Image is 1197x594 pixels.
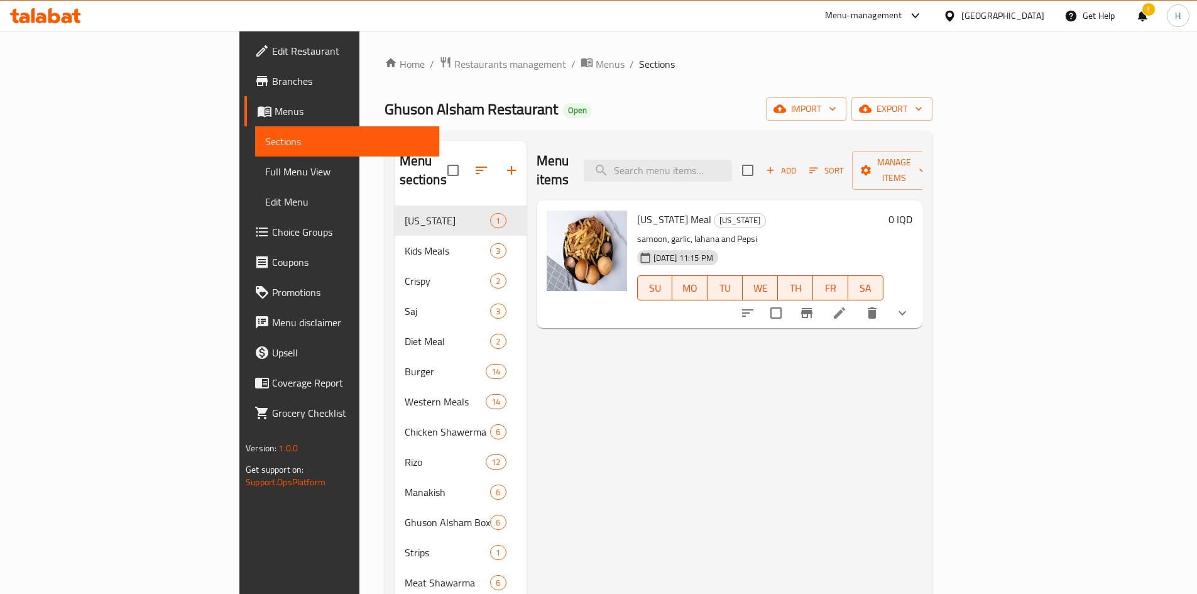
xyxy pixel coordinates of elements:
[385,56,932,72] nav: breadcrumb
[490,213,506,228] div: items
[852,151,936,190] button: Manage items
[395,296,527,326] div: Saj3
[714,213,765,228] span: [US_STATE]
[244,36,439,66] a: Edit Restaurant
[861,101,922,117] span: export
[490,424,506,439] div: items
[776,101,836,117] span: import
[887,298,917,328] button: show more
[272,345,429,360] span: Upsell
[491,275,505,287] span: 2
[491,215,505,227] span: 1
[563,103,592,118] div: Open
[581,56,625,72] a: Menus
[677,279,702,297] span: MO
[395,507,527,537] div: Ghuson Alsham Boxes6
[385,95,558,123] span: Ghuson Alsham Restaurant
[405,575,491,590] span: Meat Shawarma
[405,485,491,500] span: Manakish
[806,161,847,180] button: Sort
[714,213,766,228] div: Kentucky
[766,97,846,121] button: import
[265,164,429,179] span: Full Menu View
[265,134,429,149] span: Sections
[743,275,778,300] button: WE
[1175,9,1181,23] span: H
[713,279,738,297] span: TU
[853,279,878,297] span: SA
[244,277,439,307] a: Promotions
[672,275,708,300] button: MO
[491,426,505,438] span: 6
[491,305,505,317] span: 3
[272,255,429,270] span: Coupons
[405,515,491,530] span: Ghuson Alsham Boxes
[584,160,732,182] input: search
[857,298,887,328] button: delete
[486,396,505,408] span: 14
[395,447,527,477] div: Rizo12
[490,304,506,319] div: items
[405,454,486,470] span: Rizo
[272,375,429,390] span: Coverage Report
[735,157,761,184] span: Select section
[792,298,822,328] button: Branch-specific-item
[486,364,506,379] div: items
[272,43,429,58] span: Edit Restaurant
[491,517,505,529] span: 6
[272,74,429,89] span: Branches
[761,161,801,180] button: Add
[764,163,798,178] span: Add
[637,275,673,300] button: SU
[637,210,711,229] span: [US_STATE] Meal
[405,273,491,289] span: Crispy
[639,57,675,72] span: Sections
[405,304,491,319] span: Saj
[491,336,505,348] span: 2
[255,126,439,157] a: Sections
[491,577,505,589] span: 6
[637,231,883,247] p: samoon, garlic, lahana and Pepsi
[405,364,486,379] span: Burger
[832,305,847,321] a: Edit menu item
[491,487,505,498] span: 6
[244,368,439,398] a: Coverage Report
[395,387,527,417] div: Western Meals14
[630,57,634,72] li: /
[246,474,325,490] a: Support.OpsPlatform
[563,105,592,116] span: Open
[244,398,439,428] a: Grocery Checklist
[571,57,576,72] li: /
[395,236,527,266] div: Kids Meals3
[405,213,491,228] div: Kentucky
[486,454,506,470] div: items
[395,266,527,296] div: Crispy2
[895,305,910,321] svg: Show Choices
[491,547,505,559] span: 1
[395,326,527,356] div: Diet Meal2
[246,440,276,456] span: Version:
[244,217,439,247] a: Choice Groups
[547,211,627,291] img: Kentucky Meal
[818,279,843,297] span: FR
[486,394,506,409] div: items
[405,213,491,228] span: [US_STATE]
[778,275,813,300] button: TH
[851,97,932,121] button: export
[440,157,466,184] span: Select all sections
[748,279,773,297] span: WE
[278,440,298,456] span: 1.0.0
[491,245,505,257] span: 3
[405,424,491,439] span: Chicken Shawerma
[265,194,429,209] span: Edit Menu
[490,545,506,560] div: items
[244,307,439,338] a: Menu disclaimer
[486,366,505,378] span: 14
[888,211,912,228] h6: 0 IQD
[490,243,506,258] div: items
[246,461,303,478] span: Get support on:
[490,515,506,530] div: items
[405,243,491,258] div: Kids Meals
